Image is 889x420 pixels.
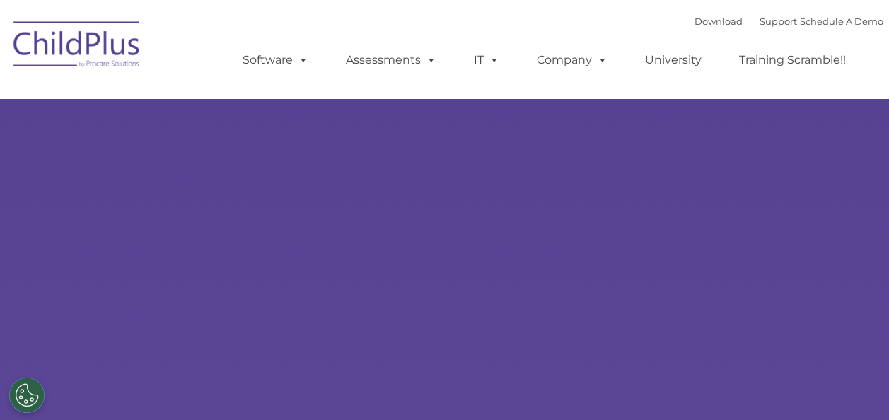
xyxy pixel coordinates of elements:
a: Schedule A Demo [800,16,883,27]
a: University [631,46,716,74]
img: ChildPlus by Procare Solutions [6,11,148,82]
button: Cookies Settings [9,378,45,413]
a: Assessments [332,46,451,74]
a: Training Scramble!! [725,46,860,74]
font: | [695,16,883,27]
a: Company [523,46,622,74]
a: IT [460,46,513,74]
a: Software [228,46,323,74]
a: Download [695,16,743,27]
a: Support [760,16,797,27]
